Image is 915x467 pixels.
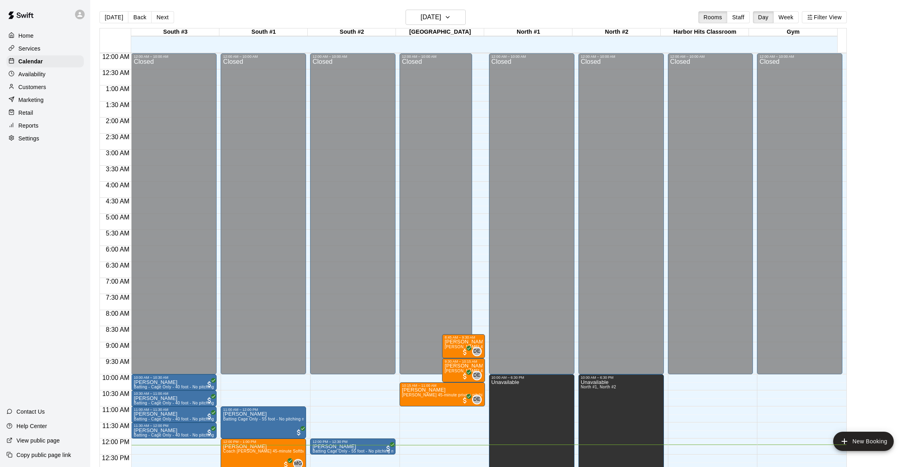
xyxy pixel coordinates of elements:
div: South #2 [308,28,396,36]
button: [DATE] [99,11,128,23]
div: 12:00 PM – 12:30 PM [312,440,393,444]
div: 10:15 AM – 11:00 AM: Jack Price [400,382,485,406]
div: 10:30 AM – 11:00 AM: Eric SanInocencio [131,390,217,406]
span: [PERSON_NAME] 45-minute private pitching instruction [402,393,508,397]
span: 8:30 AM [104,326,132,333]
button: Week [773,11,799,23]
span: 3:30 AM [104,166,132,173]
span: 10:00 AM [100,374,132,381]
div: 10:30 AM – 11:00 AM [134,392,214,396]
div: Closed [491,59,572,377]
button: Back [128,11,152,23]
span: 1:30 AM [104,102,132,108]
div: Closed [223,59,304,377]
div: 8:45 AM – 9:30 AM: Cameron Hoffman [442,334,485,358]
span: 10:30 AM [100,390,132,397]
span: Davis Engel [475,395,482,404]
p: Services [18,45,41,53]
p: Help Center [16,422,47,430]
span: 11:00 AM [100,406,132,413]
span: Batting Cage Only - 55 foot - No pitching machine [223,417,318,421]
div: Closed [312,59,393,377]
span: All customers have paid [461,348,469,356]
span: 5:30 AM [104,230,132,237]
div: 12:00 PM – 1:00 PM [223,440,304,444]
div: 11:00 AM – 12:00 PM [223,408,304,412]
span: 4:00 AM [104,182,132,189]
div: 12:00 AM – 10:00 AM: Closed [310,53,396,374]
div: North #1 [484,28,572,36]
p: Reports [18,122,39,130]
span: Batting - Cage Only - 40 foot - No pitching machine [134,417,231,421]
a: Services [6,43,84,55]
span: All customers have paid [461,372,469,380]
span: 12:00 AM [100,53,132,60]
a: Reports [6,120,84,132]
div: Closed [134,59,214,377]
p: View public page [16,437,60,445]
div: 10:00 AM – 10:30 AM: Eric SanInocencio [131,374,217,390]
span: Batting - Cage Only - 40 foot - No pitching machine [134,385,231,389]
span: 12:30 AM [100,69,132,76]
div: Marketing [6,94,84,106]
div: Closed [670,59,751,377]
span: DE [473,396,480,404]
span: Coach [PERSON_NAME] 45-minute Softball Hitting Lesson [223,449,336,453]
div: Retail [6,107,84,119]
div: 12:00 AM – 10:00 AM: Closed [400,53,472,374]
button: Next [151,11,174,23]
p: Marketing [18,96,44,104]
span: Batting Cage Only - 55 foot - No pitching machine [312,449,407,453]
div: 10:15 AM – 11:00 AM [402,384,483,388]
span: All customers have paid [384,445,392,453]
div: Home [6,30,84,42]
div: 10:00 AM – 6:30 PM [581,376,661,380]
div: 11:30 AM – 12:00 PM [134,424,214,428]
span: 7:00 AM [104,278,132,285]
p: Home [18,32,34,40]
button: Filter View [802,11,847,23]
span: 7:30 AM [104,294,132,301]
button: add [833,432,894,451]
span: 12:00 PM [100,439,131,445]
span: 6:30 AM [104,262,132,269]
div: 12:00 AM – 10:00 AM [402,55,470,59]
div: 12:00 AM – 10:00 AM [223,55,304,59]
div: 11:00 AM – 11:30 AM [134,408,214,412]
span: 4:30 AM [104,198,132,205]
span: 5:00 AM [104,214,132,221]
div: 12:00 AM – 10:00 AM: Closed [131,53,217,374]
span: North #1, North #2 [581,385,616,389]
div: Davis Engel [472,371,482,380]
span: 3:00 AM [104,150,132,156]
div: 12:00 AM – 10:00 AM: Closed [578,53,664,374]
span: [PERSON_NAME] 45-minute private pitching instruction [444,369,551,373]
a: Calendar [6,55,84,67]
div: Closed [759,59,840,377]
div: [GEOGRAPHIC_DATA] [396,28,484,36]
div: South #1 [219,28,308,36]
div: 11:00 AM – 11:30 AM: Eric SanInocencio [131,406,217,422]
div: 12:00 AM – 10:00 AM: Closed [221,53,306,374]
span: All customers have paid [205,380,213,388]
p: Contact Us [16,408,45,416]
button: Day [753,11,774,23]
span: All customers have paid [205,412,213,420]
p: Calendar [18,57,43,65]
span: DE [473,347,480,355]
div: Davis Engel [472,395,482,404]
p: Customers [18,83,46,91]
a: Customers [6,81,84,93]
a: Availability [6,68,84,80]
span: [PERSON_NAME] 45-minute private pitching instruction [444,345,551,349]
span: All customers have paid [205,396,213,404]
div: 12:00 AM – 10:00 AM [134,55,214,59]
div: 10:00 AM – 10:30 AM [134,376,214,380]
div: 12:00 AM – 10:00 AM: Closed [668,53,753,374]
div: 12:00 AM – 10:00 AM [491,55,572,59]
